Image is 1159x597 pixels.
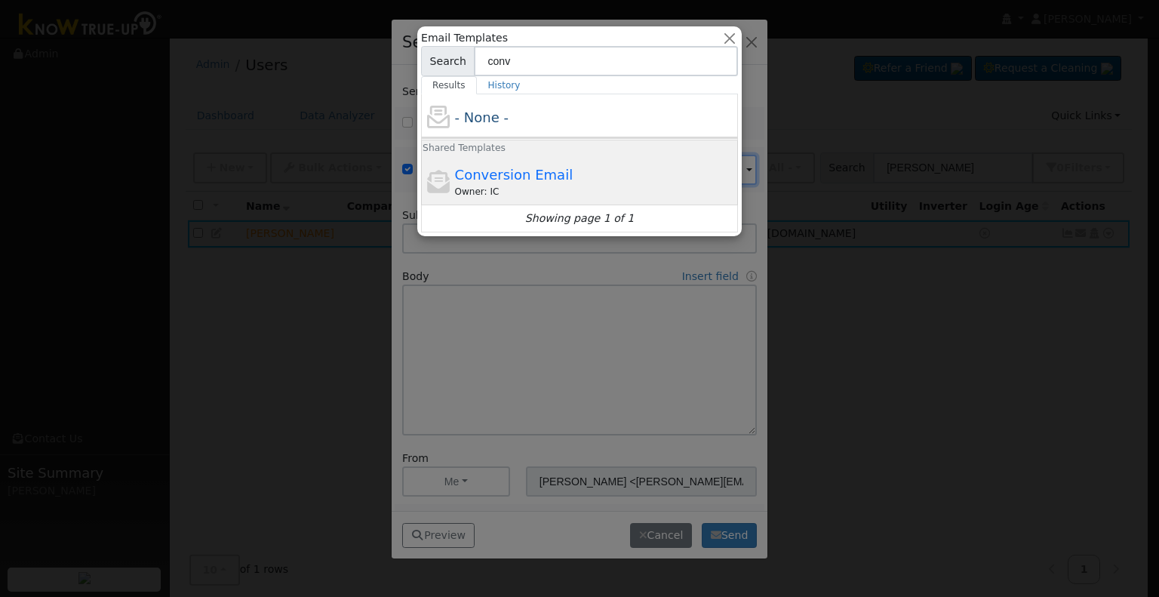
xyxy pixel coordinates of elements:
[412,137,433,159] h6: Shared Templates
[455,185,735,198] div: Idalia Cruz
[421,76,477,94] a: Results
[421,46,475,76] span: Search
[455,109,509,125] span: - None -
[525,211,634,226] i: Showing page 1 of 1
[421,30,508,46] span: Email Templates
[455,167,573,183] span: Conversion Email
[477,76,532,94] a: History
